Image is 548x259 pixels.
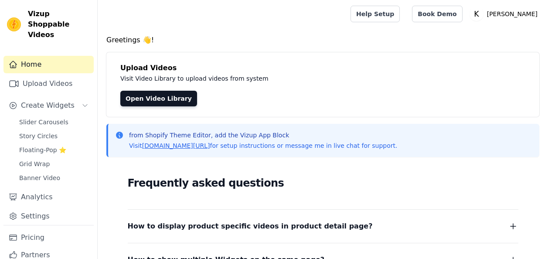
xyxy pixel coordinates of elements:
[129,141,397,150] p: Visit for setup instructions or message me in live chat for support.
[14,158,94,170] a: Grid Wrap
[19,174,60,182] span: Banner Video
[474,10,479,18] text: K
[7,17,21,31] img: Vizup
[21,100,75,111] span: Create Widgets
[14,144,94,156] a: Floating-Pop ⭐
[412,6,462,22] a: Book Demo
[120,91,197,106] a: Open Video Library
[120,73,511,84] p: Visit Video Library to upload videos from system
[19,118,68,126] span: Slider Carousels
[3,75,94,92] a: Upload Videos
[14,116,94,128] a: Slider Carousels
[128,220,518,232] button: How to display product specific videos in product detail page?
[19,146,66,154] span: Floating-Pop ⭐
[3,188,94,206] a: Analytics
[19,160,50,168] span: Grid Wrap
[19,132,58,140] span: Story Circles
[3,56,94,73] a: Home
[470,6,541,22] button: K [PERSON_NAME]
[3,229,94,246] a: Pricing
[106,35,539,45] h4: Greetings 👋!
[14,130,94,142] a: Story Circles
[129,131,397,140] p: from Shopify Theme Editor, add the Vizup App Block
[3,97,94,114] button: Create Widgets
[120,63,525,73] h4: Upload Videos
[28,9,90,40] span: Vizup Shoppable Videos
[351,6,400,22] a: Help Setup
[3,208,94,225] a: Settings
[142,142,210,149] a: [DOMAIN_NAME][URL]
[128,174,518,192] h2: Frequently asked questions
[483,6,541,22] p: [PERSON_NAME]
[128,220,373,232] span: How to display product specific videos in product detail page?
[14,172,94,184] a: Banner Video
